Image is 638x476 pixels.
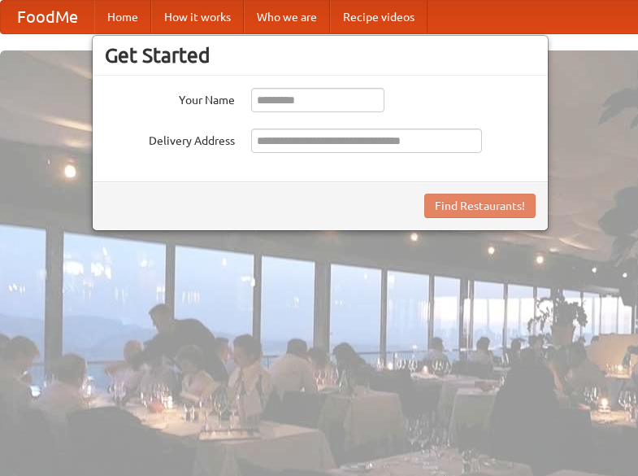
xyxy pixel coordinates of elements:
[105,129,235,149] label: Delivery Address
[105,43,536,68] h3: Get Started
[151,1,244,33] a: How it works
[94,1,151,33] a: Home
[244,1,330,33] a: Who we are
[330,1,428,33] a: Recipe videos
[105,88,235,108] label: Your Name
[1,1,94,33] a: FoodMe
[424,194,536,218] button: Find Restaurants!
